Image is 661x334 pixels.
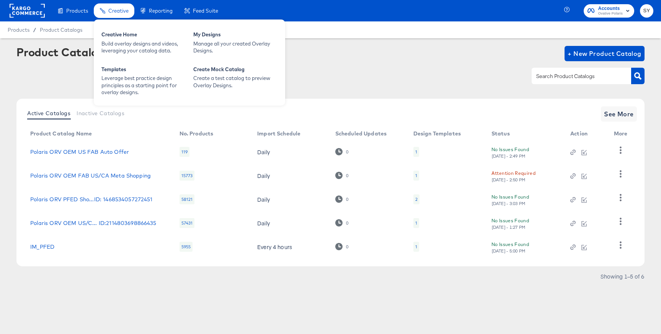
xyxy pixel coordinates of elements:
td: Every 4 hours [251,235,329,259]
td: Daily [251,164,329,187]
div: [DATE] - 2:50 PM [491,177,526,182]
td: Daily [251,187,329,211]
div: Import Schedule [257,130,300,137]
span: Feed Suite [193,8,218,14]
button: SY [640,4,653,18]
div: 1 [413,242,419,252]
button: + New Product Catalog [565,46,645,61]
div: No. Products [180,130,214,137]
div: Attention Required [491,169,535,177]
div: 1 [415,220,417,226]
div: 119 [180,147,189,157]
div: 1 [415,173,417,179]
div: 1 [413,218,419,228]
button: Attention Required[DATE] - 2:50 PM [491,169,535,182]
span: See More [604,109,634,119]
td: Daily [251,140,329,164]
div: 0 [335,196,349,203]
a: Product Catalogs [40,27,82,33]
div: Design Templates [413,130,461,137]
span: Ovative Polaris [598,11,623,17]
span: + New Product Catalog [568,48,641,59]
div: 57431 [180,218,195,228]
span: Products [8,27,29,33]
button: See More [601,106,637,122]
div: Showing 1–5 of 6 [600,274,645,279]
span: Accounts [598,5,623,13]
div: 0 [335,172,349,179]
div: 2 [413,194,419,204]
span: Products [66,8,88,14]
td: Daily [251,211,329,235]
div: 15773 [180,171,195,181]
div: 1 [413,171,419,181]
div: 5955 [180,242,193,252]
div: Product Catalog Name [30,130,92,137]
span: SY [643,7,650,15]
a: Polaris ORV PFED Sho...ID: 1468534057272451 [30,196,152,202]
div: 1 [415,149,417,155]
div: Scheduled Updates [335,130,387,137]
div: 0 [346,149,349,155]
span: Inactive Catalogs [77,110,124,116]
th: More [608,128,637,140]
div: 0 [346,220,349,226]
th: Status [485,128,564,140]
a: Polaris ORV OEM US FAB Auto Offer [30,149,129,155]
div: 0 [346,173,349,178]
div: 0 [335,148,349,155]
button: AccountsOvative Polaris [584,4,634,18]
div: 58121 [180,194,195,204]
div: Product Catalogs [16,46,110,58]
div: 0 [335,219,349,226]
input: Search Product Catalogs [535,72,616,81]
span: / [29,27,40,33]
span: Active Catalogs [27,110,70,116]
div: 1 [415,244,417,250]
a: Polaris ORV OEM US/C... ID:2114803698866435 [30,220,156,226]
span: Reporting [149,8,173,14]
div: 2 [415,196,418,202]
div: 1 [413,147,419,157]
a: IM_PFED [30,244,54,250]
div: 0 [346,244,349,249]
div: 0 [335,243,349,250]
th: Action [564,128,607,140]
span: Creative [108,8,129,14]
div: 0 [346,197,349,202]
a: Polaris ORV OEM FAB US/CA Meta Shopping [30,173,151,179]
